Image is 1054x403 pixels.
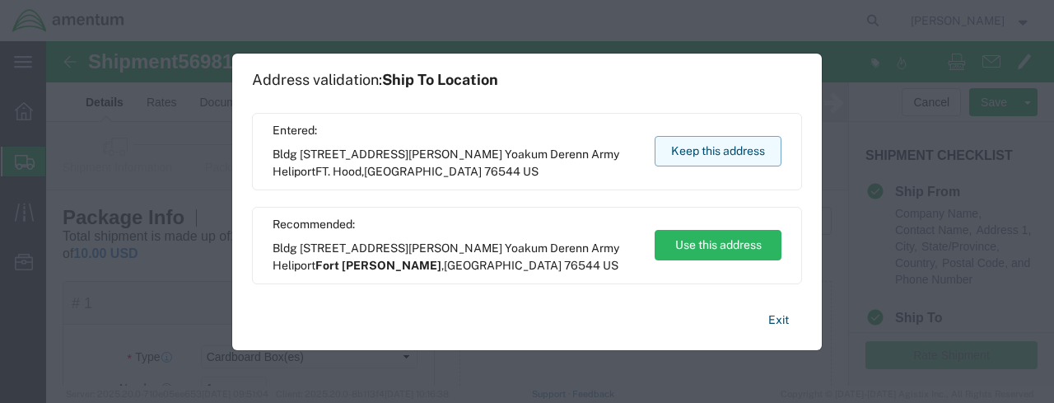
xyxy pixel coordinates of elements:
span: FT. Hood [315,165,361,178]
button: Keep this address [655,136,781,166]
span: Fort [PERSON_NAME] [315,259,441,272]
span: Ship To Location [382,71,498,88]
span: Bldg [STREET_ADDRESS][PERSON_NAME] Yoakum Derenn Army Heliport , [273,146,639,180]
span: Recommended: [273,216,639,233]
span: [GEOGRAPHIC_DATA] [444,259,562,272]
h1: Address validation: [252,71,498,89]
span: Bldg [STREET_ADDRESS][PERSON_NAME] Yoakum Derenn Army Heliport , [273,240,639,274]
button: Use this address [655,230,781,260]
span: Entered: [273,122,639,139]
span: US [523,165,539,178]
span: [GEOGRAPHIC_DATA] [364,165,482,178]
span: 76544 [564,259,600,272]
span: 76544 [484,165,520,178]
button: Exit [755,306,802,335]
span: US [603,259,618,272]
